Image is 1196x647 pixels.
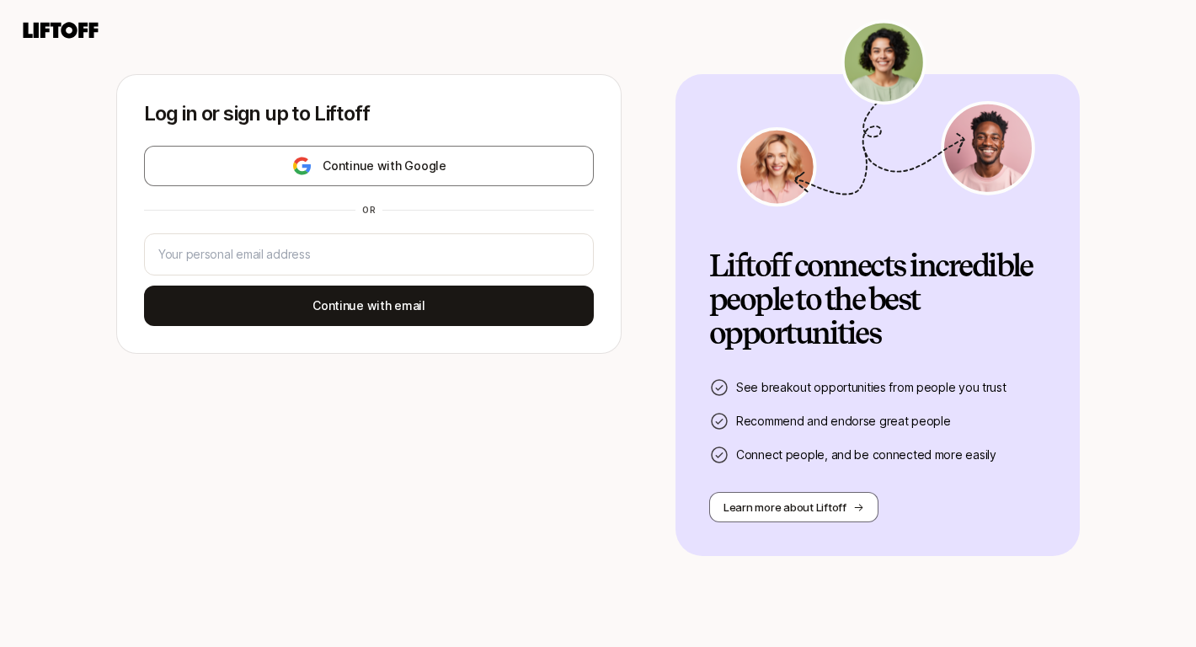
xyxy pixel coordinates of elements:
[734,19,1038,207] img: signup-banner
[158,244,579,265] input: Your personal email address
[709,492,878,522] button: Learn more about Liftoff
[736,377,1006,398] p: See breakout opportunities from people you trust
[144,102,594,126] p: Log in or sign up to Liftoff
[144,146,594,186] button: Continue with Google
[144,286,594,326] button: Continue with email
[736,411,950,431] p: Recommend and endorse great people
[736,445,996,465] p: Connect people, and be connected more easily
[291,156,312,176] img: google-logo
[709,249,1046,350] h2: Liftoff connects incredible people to the best opportunities
[355,203,382,217] div: or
